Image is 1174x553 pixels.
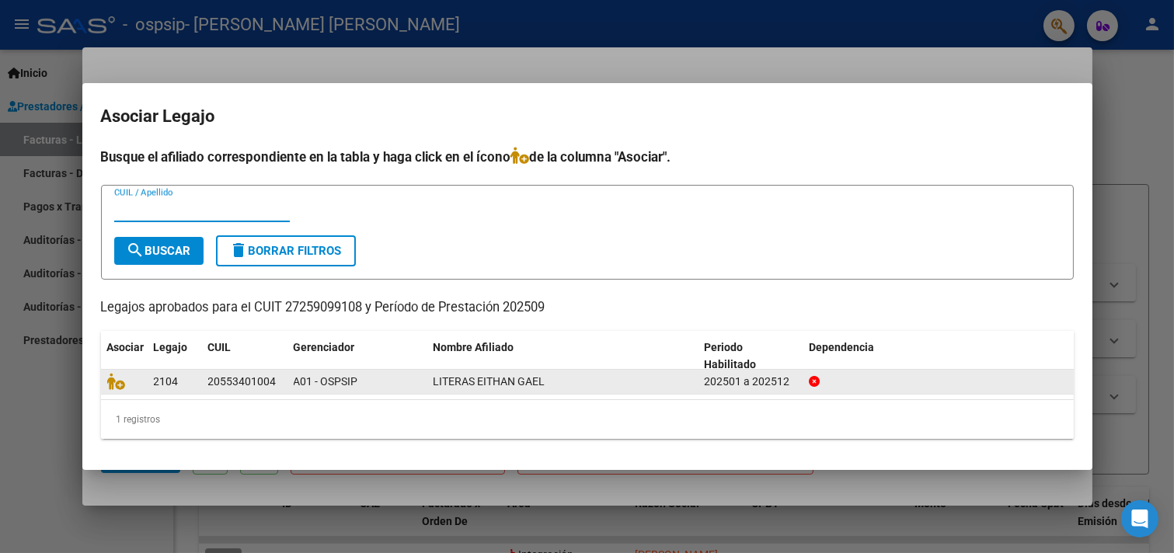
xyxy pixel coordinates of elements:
[208,341,232,353] span: CUIL
[101,298,1074,318] p: Legajos aprobados para el CUIT 27259099108 y Período de Prestación 202509
[809,341,874,353] span: Dependencia
[294,375,358,388] span: A01 - OSPSIP
[101,147,1074,167] h4: Busque el afiliado correspondiente en la tabla y haga click en el ícono de la columna "Asociar".
[230,241,249,259] mat-icon: delete
[434,375,545,388] span: LITERAS EITHAN GAEL
[1121,500,1158,537] div: Open Intercom Messenger
[154,375,179,388] span: 2104
[434,341,514,353] span: Nombre Afiliado
[803,331,1074,382] datatable-header-cell: Dependencia
[101,331,148,382] datatable-header-cell: Asociar
[216,235,356,266] button: Borrar Filtros
[202,331,287,382] datatable-header-cell: CUIL
[427,331,698,382] datatable-header-cell: Nombre Afiliado
[148,331,202,382] datatable-header-cell: Legajo
[154,341,188,353] span: Legajo
[208,373,277,391] div: 20553401004
[101,400,1074,439] div: 1 registros
[101,102,1074,131] h2: Asociar Legajo
[704,341,756,371] span: Periodo Habilitado
[698,331,803,382] datatable-header-cell: Periodo Habilitado
[127,241,145,259] mat-icon: search
[127,244,191,258] span: Buscar
[287,331,427,382] datatable-header-cell: Gerenciador
[107,341,145,353] span: Asociar
[230,244,342,258] span: Borrar Filtros
[294,341,355,353] span: Gerenciador
[114,237,204,265] button: Buscar
[704,373,796,391] div: 202501 a 202512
